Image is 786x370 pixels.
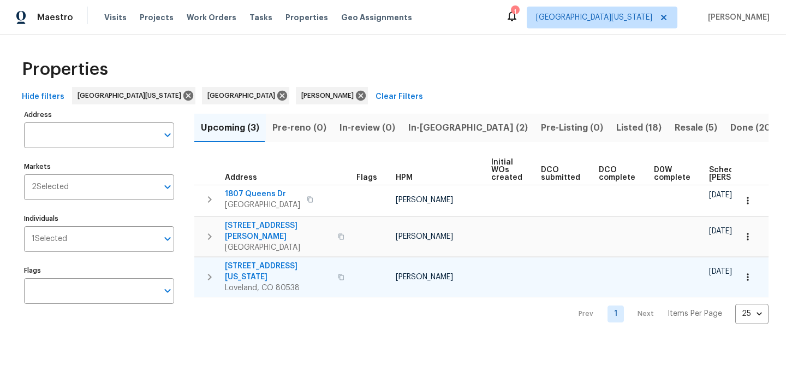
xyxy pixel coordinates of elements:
span: [PERSON_NAME] [396,233,453,240]
button: Clear Filters [371,87,427,107]
span: In-[GEOGRAPHIC_DATA] (2) [408,120,528,136]
label: Markets [24,163,174,170]
label: Flags [24,267,174,274]
span: [GEOGRAPHIC_DATA] [207,90,279,101]
label: Address [24,111,174,118]
span: [GEOGRAPHIC_DATA] [225,199,300,210]
span: In-review (0) [340,120,395,136]
span: [GEOGRAPHIC_DATA][US_STATE] [78,90,186,101]
span: Maestro [37,12,73,23]
span: Hide filters [22,90,64,104]
span: [DATE] [709,191,732,199]
span: DCO complete [599,166,635,181]
span: [PERSON_NAME] [396,273,453,281]
label: Individuals [24,215,174,222]
span: Tasks [249,14,272,21]
span: Done (209) [730,120,780,136]
a: Goto page 1 [608,306,624,322]
span: [PERSON_NAME] [396,196,453,204]
span: Projects [140,12,174,23]
span: [STREET_ADDRESS][PERSON_NAME] [225,220,331,242]
button: Open [160,231,175,246]
span: Upcoming (3) [201,120,259,136]
div: [GEOGRAPHIC_DATA] [202,87,289,104]
span: [PERSON_NAME] [704,12,770,23]
span: Work Orders [187,12,236,23]
span: Pre-Listing (0) [541,120,603,136]
span: [GEOGRAPHIC_DATA] [225,242,331,253]
button: Open [160,127,175,143]
button: Hide filters [17,87,69,107]
span: Properties [285,12,328,23]
span: Loveland, CO 80538 [225,283,331,293]
span: [GEOGRAPHIC_DATA][US_STATE] [536,12,652,23]
span: D0W complete [654,166,690,181]
span: DCO submitted [541,166,580,181]
span: 1 Selected [32,234,67,244]
span: Listed (18) [616,120,662,136]
span: Clear Filters [376,90,423,104]
span: Resale (5) [675,120,717,136]
button: Open [160,179,175,195]
span: 2 Selected [32,183,69,192]
div: 1 [511,7,519,17]
span: Properties [22,64,108,75]
span: [STREET_ADDRESS][US_STATE] [225,261,331,283]
p: Items Per Page [668,308,722,319]
span: [DATE] [709,268,732,275]
div: 25 [735,299,769,328]
span: Geo Assignments [341,12,412,23]
span: Pre-reno (0) [272,120,326,136]
span: Scheduled [PERSON_NAME] [709,166,771,181]
span: [PERSON_NAME] [301,90,358,101]
div: [GEOGRAPHIC_DATA][US_STATE] [72,87,195,104]
span: HPM [396,174,413,181]
nav: Pagination Navigation [568,304,769,324]
button: Open [160,283,175,298]
span: Flags [356,174,377,181]
div: [PERSON_NAME] [296,87,368,104]
span: [DATE] [709,227,732,235]
span: 1807 Queens Dr [225,189,300,199]
span: Address [225,174,257,181]
span: Initial WOs created [491,158,522,181]
span: Visits [104,12,127,23]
